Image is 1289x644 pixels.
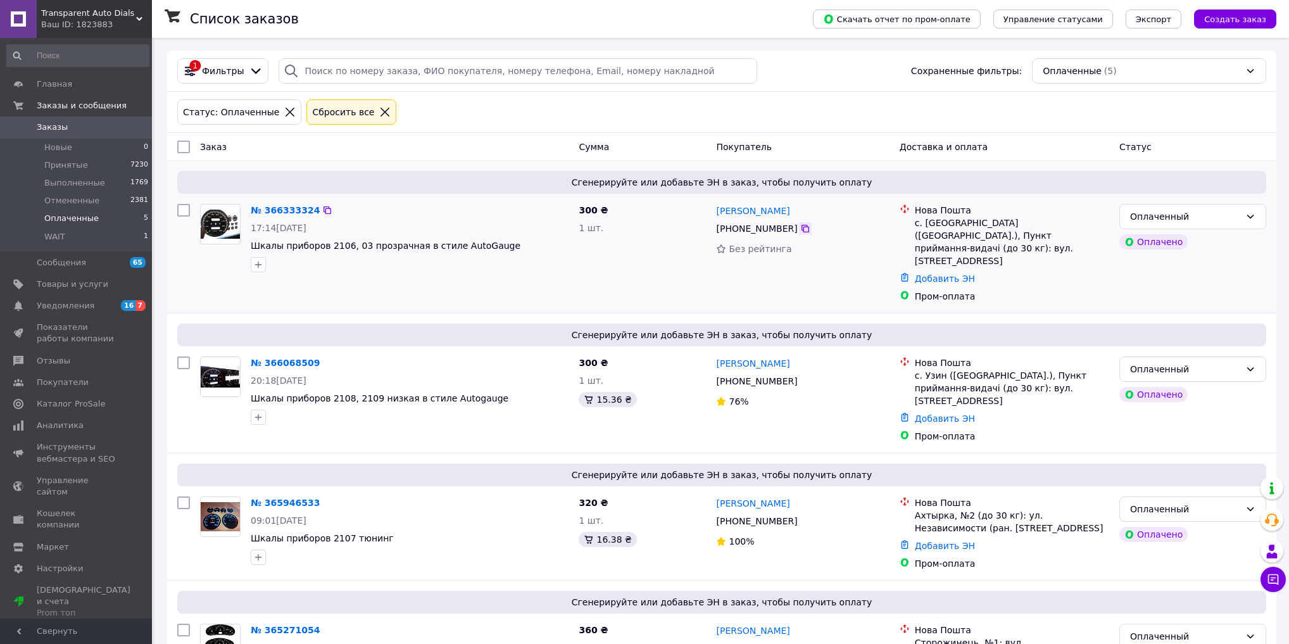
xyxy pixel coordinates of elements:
input: Поиск по номеру заказа, ФИО покупателя, номеру телефона, Email, номеру накладной [279,58,757,84]
div: Нова Пошта [915,204,1109,217]
span: Отмененные [44,195,99,206]
a: № 366333324 [251,205,320,215]
span: Маркет [37,541,69,553]
span: Заказ [200,142,227,152]
span: Доставка и оплата [900,142,988,152]
span: 1 шт. [579,515,603,526]
input: Поиск [6,44,149,67]
div: Оплаченный [1130,629,1240,643]
button: Чат с покупателем [1261,567,1286,592]
span: 0 [144,142,148,153]
img: Фото товару [201,502,240,532]
span: Каталог ProSale [37,398,105,410]
span: Сгенерируйте или добавьте ЭН в заказ, чтобы получить оплату [182,176,1261,189]
span: Без рейтинга [729,244,791,254]
div: Оплаченный [1130,502,1240,516]
span: 5 [144,213,148,224]
a: [PERSON_NAME] [716,205,789,217]
span: Заказы [37,122,68,133]
a: Создать заказ [1181,13,1276,23]
div: Оплачено [1119,234,1188,249]
span: 7 [135,300,146,311]
span: Экспорт [1136,15,1171,24]
div: Статус: Оплаченные [180,105,282,119]
span: 76% [729,396,748,407]
a: Добавить ЭН [915,414,975,424]
div: с. [GEOGRAPHIC_DATA] ([GEOGRAPHIC_DATA].), Пункт приймання-видачі (до 30 кг): вул. [STREET_ADDRESS] [915,217,1109,267]
span: Сумма [579,142,609,152]
span: [PHONE_NUMBER] [716,516,797,526]
span: [PHONE_NUMBER] [716,224,797,234]
span: 360 ₴ [579,625,608,635]
span: [PHONE_NUMBER] [716,376,797,386]
span: Сгенерируйте или добавьте ЭН в заказ, чтобы получить оплату [182,329,1261,341]
span: 1 шт. [579,376,603,386]
span: 320 ₴ [579,498,608,508]
span: Новые [44,142,72,153]
img: Фото товару [201,366,240,388]
span: Главная [37,79,72,90]
a: [PERSON_NAME] [716,497,789,510]
a: Фото товару [200,204,241,244]
span: 1769 [130,177,148,189]
button: Экспорт [1126,9,1181,28]
span: Шкалы приборов 2107 тюнинг [251,533,394,543]
div: Ваш ID: 1823883 [41,19,152,30]
span: Управление статусами [1003,15,1103,24]
span: Заказы и сообщения [37,100,127,111]
a: [PERSON_NAME] [716,357,789,370]
div: Пром-оплата [915,557,1109,570]
span: Показатели работы компании [37,322,117,344]
span: 100% [729,536,754,546]
span: Сохраненные фильтры: [911,65,1022,77]
span: Настройки [37,563,83,574]
span: 1 [144,231,148,243]
div: Нова Пошта [915,624,1109,636]
span: Покупатель [716,142,772,152]
span: 300 ₴ [579,205,608,215]
span: 17:14[DATE] [251,223,306,233]
span: Transparent Auto Dials [41,8,136,19]
a: Добавить ЭН [915,541,975,551]
span: 16 [121,300,135,311]
span: 1 шт. [579,223,603,233]
div: Пром-оплата [915,290,1109,303]
span: Создать заказ [1204,15,1266,24]
span: 20:18[DATE] [251,376,306,386]
span: Уведомления [37,300,94,312]
span: Аналитика [37,420,84,431]
div: Пром-оплата [915,430,1109,443]
span: Скачать отчет по пром-оплате [823,13,971,25]
span: Инструменты вебмастера и SEO [37,441,117,464]
div: 16.38 ₴ [579,532,636,547]
span: Кошелек компании [37,508,117,531]
h1: Список заказов [190,11,299,27]
span: Покупатели [37,377,89,388]
div: Сбросить все [310,105,377,119]
img: Фото товару [201,210,240,239]
div: Нова Пошта [915,496,1109,509]
a: [PERSON_NAME] [716,624,789,637]
div: Оплачено [1119,527,1188,542]
span: Отзывы [37,355,70,367]
a: Шкалы приборов 2108, 2109 низкая в стиле Autogauge [251,393,508,403]
button: Скачать отчет по пром-оплате [813,9,981,28]
span: Оплаченные [44,213,99,224]
a: Фото товару [200,496,241,537]
span: WAIT [44,231,65,243]
span: 65 [130,257,146,268]
span: Оплаченные [1043,65,1102,77]
a: № 366068509 [251,358,320,368]
a: Фото товару [200,357,241,397]
a: Шкалы приборов 2106, 03 прозрачная в стиле AutoGauge [251,241,520,251]
span: Выполненные [44,177,105,189]
span: Принятые [44,160,88,171]
div: Оплаченный [1130,210,1240,224]
span: 2381 [130,195,148,206]
div: Оплачено [1119,387,1188,402]
span: 300 ₴ [579,358,608,368]
span: [DEMOGRAPHIC_DATA] и счета [37,584,130,619]
div: Ахтырка, №2 (до 30 кг): ул. Независимости (ран. [STREET_ADDRESS] [915,509,1109,534]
